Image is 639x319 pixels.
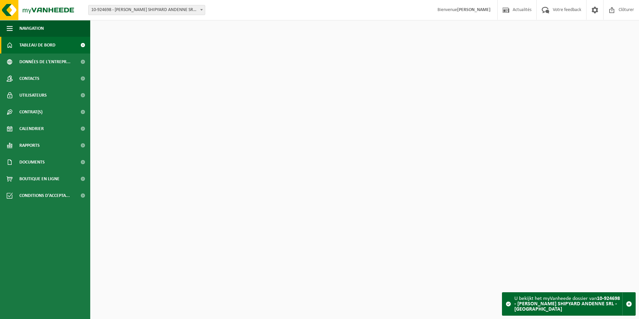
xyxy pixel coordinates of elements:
[89,5,205,15] span: 10-924698 - BATIA MOSA SHIPYARD ANDENNE SRL - ANDENNE
[19,154,45,171] span: Documents
[19,187,70,204] span: Conditions d'accepta...
[19,137,40,154] span: Rapports
[19,171,59,187] span: Boutique en ligne
[19,37,55,54] span: Tableau de bord
[19,120,44,137] span: Calendrier
[19,87,47,104] span: Utilisateurs
[457,7,491,12] strong: [PERSON_NAME]
[88,5,205,15] span: 10-924698 - BATIA MOSA SHIPYARD ANDENNE SRL - ANDENNE
[514,293,622,315] div: U bekijkt het myVanheede dossier van
[19,70,39,87] span: Contacts
[19,104,42,120] span: Contrat(s)
[514,296,620,312] strong: 10-924698 - [PERSON_NAME] SHIPYARD ANDENNE SRL - [GEOGRAPHIC_DATA]
[19,20,44,37] span: Navigation
[19,54,71,70] span: Données de l'entrepr...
